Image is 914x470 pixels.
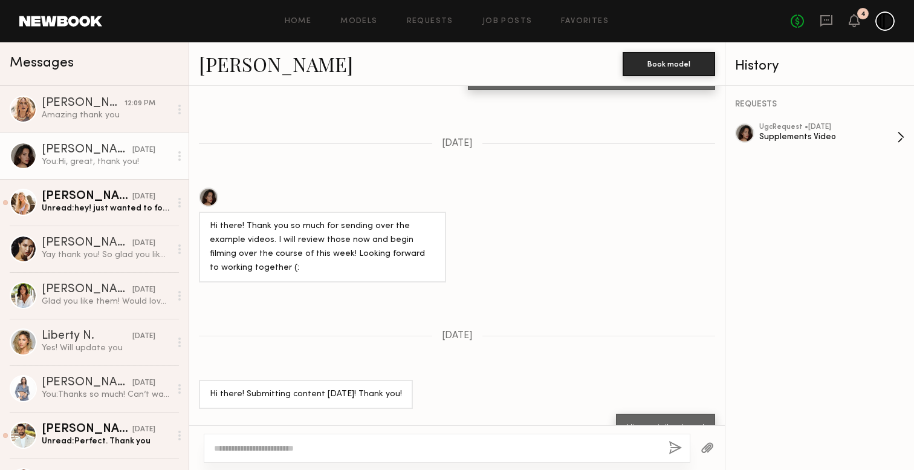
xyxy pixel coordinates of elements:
div: [PERSON_NAME] [42,237,132,249]
div: Glad you like them! Would love to work together again🤍 [42,296,170,307]
div: [DATE] [132,191,155,203]
div: [DATE] [132,377,155,389]
span: [DATE] [442,139,473,149]
div: Hi there! Thank you so much for sending over the example videos. I will review those now and begi... [210,220,435,275]
div: [PERSON_NAME] [42,97,125,109]
div: [DATE] [132,284,155,296]
div: Hi, great, thank you! [627,422,704,436]
div: Amazing thank you [42,109,170,121]
div: [PERSON_NAME] [42,423,132,436]
a: Favorites [561,18,609,25]
a: ugcRequest •[DATE]Supplements Video [759,123,904,151]
div: History [735,59,904,73]
div: Supplements Video [759,131,897,143]
div: Yes! Will update you [42,342,170,354]
a: Models [340,18,377,25]
button: Book model [623,52,715,76]
div: Yay thank you! So glad you like it :) let me know if you ever need anymore videos xx love the pro... [42,249,170,261]
div: 12:09 PM [125,98,155,109]
div: Hi there! Submitting content [DATE]! Thank you! [210,388,402,402]
div: [PERSON_NAME] [42,191,132,203]
div: ugc Request • [DATE] [759,123,897,131]
a: Book model [623,58,715,68]
div: [PERSON_NAME] [42,144,132,156]
div: Unread: Perfect. Thank you [42,436,170,447]
div: You: Hi, great, thank you! [42,156,170,168]
div: 4 [861,11,866,18]
span: [DATE] [442,331,473,341]
div: [DATE] [132,331,155,342]
div: [DATE] [132,424,155,436]
a: Job Posts [482,18,533,25]
div: [DATE] [132,238,155,249]
a: Home [285,18,312,25]
a: [PERSON_NAME] [199,51,353,77]
div: Liberty N. [42,330,132,342]
div: [PERSON_NAME] [42,377,132,389]
div: Unread: hey! just wanted to follow up [42,203,170,214]
span: Messages [10,56,74,70]
div: [PERSON_NAME] [42,284,132,296]
a: Requests [407,18,453,25]
div: REQUESTS [735,100,904,109]
div: [DATE] [132,145,155,156]
div: You: Thanks so much! Can’t wait to see your magic ✨ [42,389,170,400]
